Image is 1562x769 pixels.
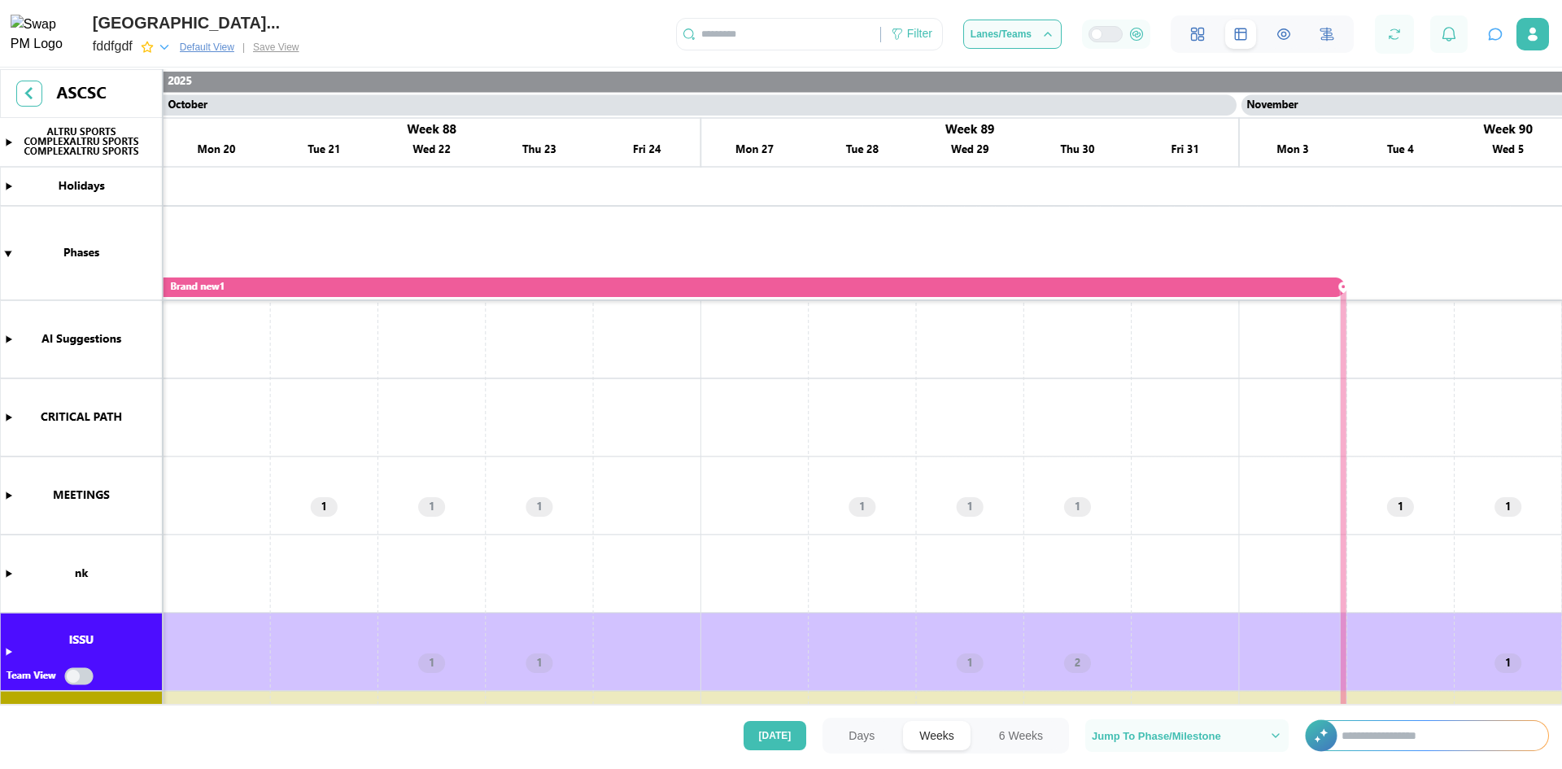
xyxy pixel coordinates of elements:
span: Lanes/Teams [971,29,1032,39]
div: fddfgdf [93,37,133,57]
button: Refresh Grid [1383,23,1406,46]
span: [DATE] [759,722,792,749]
button: Open project assistant [1484,23,1507,46]
button: Jump To Phase/Milestone [1085,719,1289,752]
img: Swap PM Logo [11,15,76,55]
div: Filter [881,20,942,48]
button: Weeks [903,721,971,750]
span: Default View [180,39,234,55]
button: Default View [173,38,241,56]
div: Filter [907,25,932,43]
button: 6 Weeks [983,721,1059,750]
div: + [1305,720,1549,751]
button: Days [832,721,891,750]
button: Lanes/Teams [963,20,1062,49]
span: Jump To Phase/Milestone [1092,731,1221,741]
div: [GEOGRAPHIC_DATA]... [93,11,306,36]
button: [DATE] [744,721,807,750]
button: fddfgdf [93,36,172,59]
div: | [242,40,245,55]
